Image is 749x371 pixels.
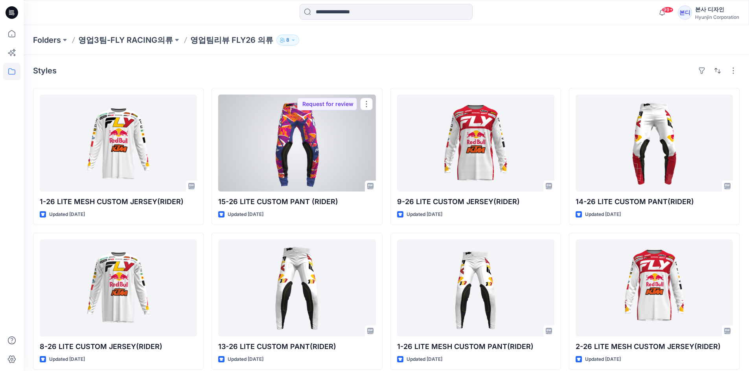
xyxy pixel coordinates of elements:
a: 영업3팀-FLY RACING의류 [78,35,173,46]
span: 99+ [662,7,674,13]
p: Updated [DATE] [585,210,621,219]
a: 14-26 LITE CUSTOM PANT(RIDER) [576,95,733,192]
h4: Styles [33,66,57,75]
p: 9-26 LITE CUSTOM JERSEY(RIDER) [397,196,554,207]
p: Updated [DATE] [49,210,85,219]
p: 1-26 LITE MESH CUSTOM JERSEY(RIDER) [40,196,197,207]
p: Updated [DATE] [228,355,263,364]
a: 2-26 LITE MESH CUSTOM JERSEY(RIDER) [576,239,733,336]
p: 13-26 LITE CUSTOM PANT(RIDER) [218,341,375,352]
p: Updated [DATE] [407,355,442,364]
a: 8-26 LITE CUSTOM JERSEY(RIDER) [40,239,197,336]
p: Updated [DATE] [49,355,85,364]
div: 본디 [678,5,692,20]
p: 14-26 LITE CUSTOM PANT(RIDER) [576,196,733,207]
p: 8 [286,36,289,44]
a: 9-26 LITE CUSTOM JERSEY(RIDER) [397,95,554,192]
p: 8-26 LITE CUSTOM JERSEY(RIDER) [40,341,197,352]
p: 15-26 LITE CUSTOM PANT (RIDER) [218,196,375,207]
button: 8 [276,35,299,46]
a: 13-26 LITE CUSTOM PANT(RIDER) [218,239,375,336]
a: 1-26 LITE MESH CUSTOM JERSEY(RIDER) [40,95,197,192]
a: Folders [33,35,61,46]
p: Updated [DATE] [407,210,442,219]
p: Updated [DATE] [585,355,621,364]
div: Hyunjin Corporation [695,14,739,20]
a: 15-26 LITE CUSTOM PANT (RIDER) [218,95,375,192]
div: 본사 디자인 [695,5,739,14]
p: 영업팀리뷰 FLY26 의류 [190,35,273,46]
a: 1-26 LITE MESH CUSTOM PANT(RIDER) [397,239,554,336]
p: 1-26 LITE MESH CUSTOM PANT(RIDER) [397,341,554,352]
p: 2-26 LITE MESH CUSTOM JERSEY(RIDER) [576,341,733,352]
p: Updated [DATE] [228,210,263,219]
